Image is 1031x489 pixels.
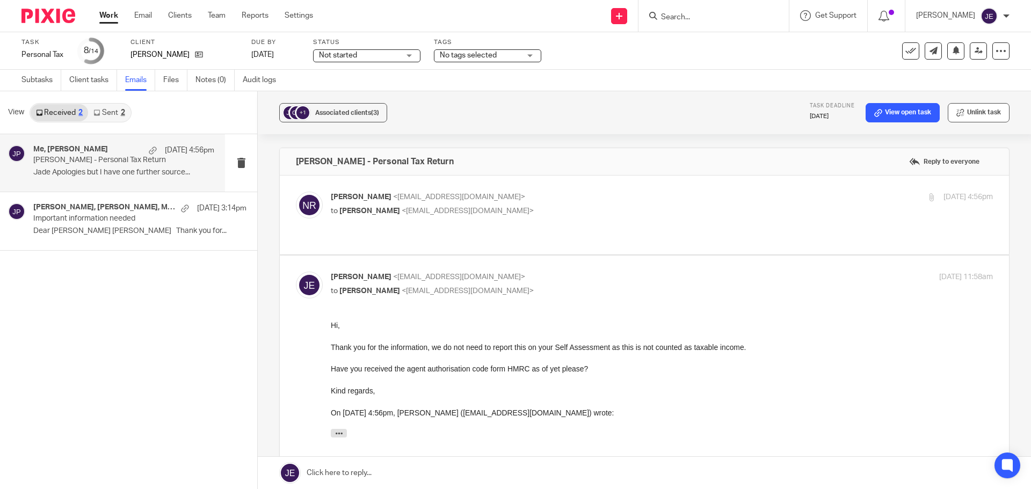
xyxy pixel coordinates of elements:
span: Not started [319,52,357,59]
p: Dear [PERSON_NAME] [PERSON_NAME] Thank you for... [33,227,246,236]
a: Clients [168,10,192,21]
small: /14 [89,48,98,54]
label: Task [21,38,64,47]
p: [DATE] [810,112,855,121]
div: +1 [296,106,309,119]
div: 2 [78,109,83,116]
a: Audit logs [243,70,284,91]
h4: [PERSON_NAME] - Personal Tax Return [296,156,454,167]
span: [PERSON_NAME] [331,193,391,201]
p: [DATE] 4:56pm [943,192,993,203]
div: 2 [121,109,125,116]
label: Tags [434,38,541,47]
p: Important information needed [33,214,204,223]
a: Settings [285,10,313,21]
span: Associated clients [315,110,379,116]
a: View open task [866,103,940,122]
div: Personal Tax [21,49,64,60]
span: Get Support [815,12,856,19]
p: [PERSON_NAME] [916,10,975,21]
span: Task deadline [810,103,855,108]
label: Reply to everyone [906,154,982,170]
a: Emails [125,70,155,91]
a: Reports [242,10,268,21]
span: <[EMAIL_ADDRESS][DOMAIN_NAME]> [402,207,534,215]
p: [PERSON_NAME] [130,49,190,60]
p: [DATE] 11:58am [939,272,993,283]
a: Notes (0) [195,70,235,91]
p: [DATE] 4:56pm [165,145,214,156]
label: Due by [251,38,300,47]
img: svg%3E [296,192,323,218]
a: Received2 [31,104,88,121]
span: to [331,287,338,295]
img: svg%3E [8,145,25,162]
p: [DATE] 3:14pm [197,203,246,214]
span: <[EMAIL_ADDRESS][DOMAIN_NAME]> [402,287,534,295]
input: Search [660,13,757,23]
a: Sent2 [88,104,130,121]
a: Subtasks [21,70,61,91]
h4: Me, [PERSON_NAME] [33,145,108,154]
span: [PERSON_NAME] [339,287,400,295]
a: Email [134,10,152,21]
img: Pixie [21,9,75,23]
button: Unlink task [948,103,1010,122]
a: Client tasks [69,70,117,91]
span: [PERSON_NAME] [331,273,391,281]
span: View [8,107,24,118]
label: Client [130,38,238,47]
a: Work [99,10,118,21]
p: Jade Apologies but I have one further source... [33,168,214,177]
span: <[EMAIL_ADDRESS][DOMAIN_NAME]> [393,273,525,281]
span: (3) [371,110,379,116]
img: svg%3E [282,105,298,121]
button: +1 Associated clients(3) [279,103,387,122]
img: svg%3E [296,272,323,298]
span: to [331,207,338,215]
img: svg%3E [288,105,304,121]
div: 8 [84,45,98,57]
label: Status [313,38,420,47]
img: svg%3E [981,8,998,25]
h4: [PERSON_NAME], [PERSON_NAME], Me, [PERSON_NAME].[PERSON_NAME] [33,203,176,212]
a: Team [208,10,226,21]
p: [PERSON_NAME] - Personal Tax Return [33,156,178,165]
span: <[EMAIL_ADDRESS][DOMAIN_NAME]> [393,193,525,201]
span: [PERSON_NAME] [339,207,400,215]
img: svg%3E [8,203,25,220]
span: No tags selected [440,52,497,59]
span: [DATE] [251,51,274,59]
a: Files [163,70,187,91]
